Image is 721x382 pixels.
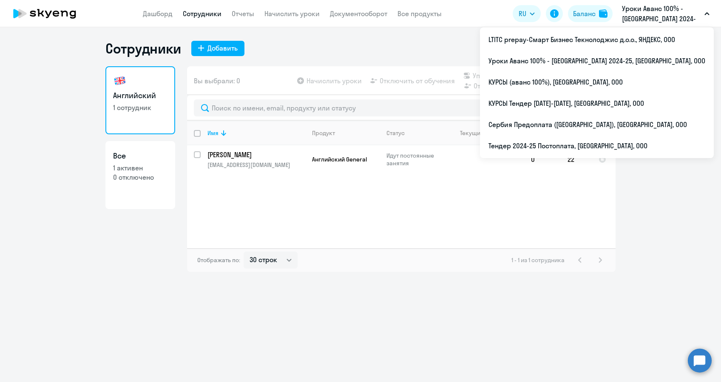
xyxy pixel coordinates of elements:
[511,256,565,264] span: 1 - 1 из 1 сотрудника
[452,129,524,137] div: Текущий уровень
[207,150,305,159] a: [PERSON_NAME]
[480,27,714,158] ul: RU
[386,129,445,137] div: Статус
[386,152,445,167] p: Идут постоянные занятия
[105,141,175,209] a: Все1 активен0 отключено
[397,9,442,18] a: Все продукты
[312,129,335,137] div: Продукт
[622,3,701,24] p: Уроки Аванс 100% - [GEOGRAPHIC_DATA] 2024-25, [GEOGRAPHIC_DATA], ООО
[113,150,167,161] h3: Все
[105,40,181,57] h1: Сотрудники
[191,41,244,56] button: Добавить
[312,156,367,163] span: Английский General
[519,8,526,19] span: RU
[113,74,127,88] img: english
[105,66,175,134] a: Английский1 сотрудник
[330,9,387,18] a: Документооборот
[207,129,305,137] div: Имя
[618,3,714,24] button: Уроки Аванс 100% - [GEOGRAPHIC_DATA] 2024-25, [GEOGRAPHIC_DATA], ООО
[312,129,379,137] div: Продукт
[264,9,320,18] a: Начислить уроки
[113,90,167,101] h3: Английский
[232,9,254,18] a: Отчеты
[194,76,240,86] span: Вы выбрали: 0
[513,5,541,22] button: RU
[386,129,405,137] div: Статус
[113,103,167,112] p: 1 сотрудник
[568,5,613,22] button: Балансbalance
[460,129,508,137] div: Текущий уровень
[143,9,173,18] a: Дашборд
[183,9,221,18] a: Сотрудники
[207,43,238,53] div: Добавить
[599,9,607,18] img: balance
[197,256,240,264] span: Отображать по:
[573,8,596,19] div: Баланс
[207,129,219,137] div: Имя
[194,99,609,116] input: Поиск по имени, email, продукту или статусу
[207,161,305,169] p: [EMAIL_ADDRESS][DOMAIN_NAME]
[113,173,167,182] p: 0 отключено
[524,145,561,173] td: 0
[207,150,304,159] p: [PERSON_NAME]
[113,163,167,173] p: 1 активен
[561,145,592,173] td: 22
